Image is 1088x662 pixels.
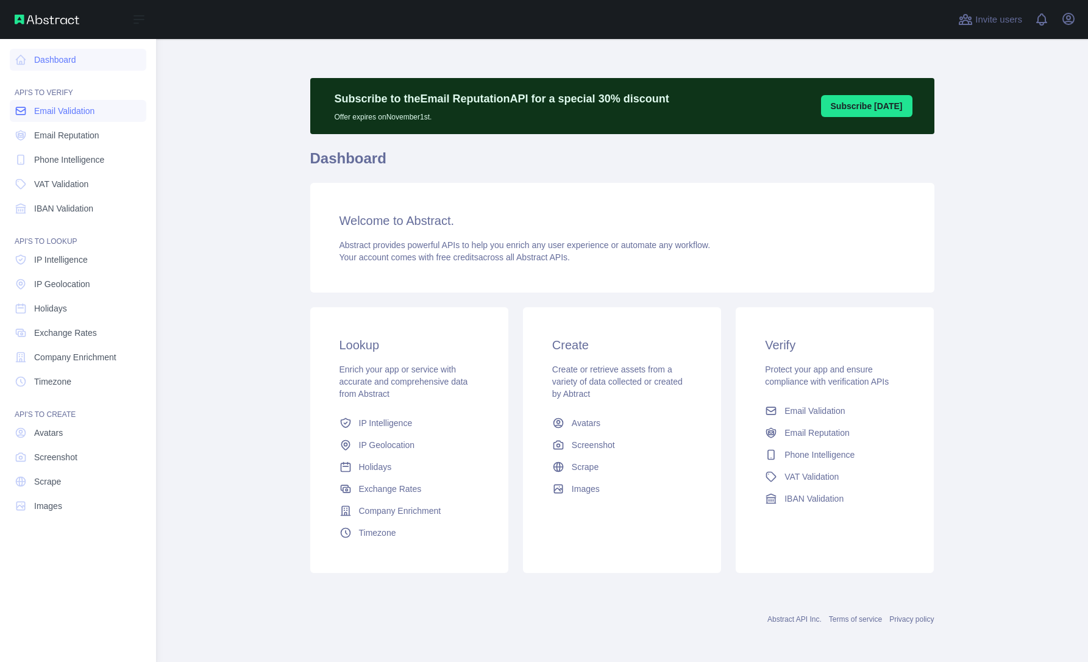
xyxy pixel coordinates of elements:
span: Company Enrichment [359,505,441,517]
h3: Create [552,336,692,354]
a: Exchange Rates [10,322,146,344]
span: Email Validation [34,105,94,117]
span: Abstract provides powerful APIs to help you enrich any user experience or automate any workflow. [340,240,711,250]
span: IP Intelligence [359,417,413,429]
a: Privacy policy [889,615,934,624]
span: Exchange Rates [359,483,422,495]
a: Email Validation [10,100,146,122]
span: Avatars [572,417,600,429]
span: Email Reputation [784,427,850,439]
a: Screenshot [10,446,146,468]
p: Subscribe to the Email Reputation API for a special 30 % discount [335,90,669,107]
a: Company Enrichment [335,500,484,522]
span: Images [572,483,600,495]
a: Images [547,478,697,500]
span: Holidays [34,302,67,315]
h1: Dashboard [310,149,934,178]
a: Dashboard [10,49,146,71]
a: Phone Intelligence [10,149,146,171]
a: IP Intelligence [335,412,484,434]
p: Offer expires on November 1st. [335,107,669,122]
span: VAT Validation [34,178,88,190]
a: Scrape [547,456,697,478]
button: Invite users [956,10,1025,29]
span: Timezone [359,527,396,539]
span: Your account comes with across all Abstract APIs. [340,252,570,262]
span: IP Geolocation [34,278,90,290]
a: Email Reputation [760,422,909,444]
span: IBAN Validation [784,493,844,505]
span: Enrich your app or service with accurate and comprehensive data from Abstract [340,365,468,399]
span: VAT Validation [784,471,839,483]
h3: Lookup [340,336,479,354]
a: Holidays [335,456,484,478]
div: API'S TO CREATE [10,395,146,419]
a: Exchange Rates [335,478,484,500]
a: Avatars [547,412,697,434]
span: Timezone [34,375,71,388]
span: IBAN Validation [34,202,93,215]
span: Invite users [975,13,1022,27]
span: Protect your app and ensure compliance with verification APIs [765,365,889,386]
a: IP Intelligence [10,249,146,271]
span: Company Enrichment [34,351,116,363]
a: Terms of service [829,615,882,624]
a: Phone Intelligence [760,444,909,466]
a: IBAN Validation [760,488,909,510]
h3: Welcome to Abstract. [340,212,905,229]
h3: Verify [765,336,905,354]
a: Abstract API Inc. [767,615,822,624]
a: IP Geolocation [10,273,146,295]
span: Images [34,500,62,512]
span: Exchange Rates [34,327,97,339]
span: Phone Intelligence [784,449,855,461]
span: Create or retrieve assets from a variety of data collected or created by Abtract [552,365,683,399]
button: Subscribe [DATE] [821,95,912,117]
span: Scrape [572,461,599,473]
div: API'S TO VERIFY [10,73,146,98]
div: API'S TO LOOKUP [10,222,146,246]
a: Timezone [335,522,484,544]
a: Timezone [10,371,146,393]
span: Screenshot [572,439,615,451]
span: Email Validation [784,405,845,417]
a: Scrape [10,471,146,493]
img: Abstract API [15,15,79,24]
a: Holidays [10,297,146,319]
a: Company Enrichment [10,346,146,368]
span: Screenshot [34,451,77,463]
a: IBAN Validation [10,198,146,219]
a: Avatars [10,422,146,444]
a: IP Geolocation [335,434,484,456]
span: IP Geolocation [359,439,415,451]
a: Email Reputation [10,124,146,146]
a: Images [10,495,146,517]
span: Avatars [34,427,63,439]
span: free credits [436,252,478,262]
span: Phone Intelligence [34,154,104,166]
span: Scrape [34,475,61,488]
a: VAT Validation [10,173,146,195]
a: Email Validation [760,400,909,422]
span: Email Reputation [34,129,99,141]
a: Screenshot [547,434,697,456]
a: VAT Validation [760,466,909,488]
span: Holidays [359,461,392,473]
span: IP Intelligence [34,254,88,266]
